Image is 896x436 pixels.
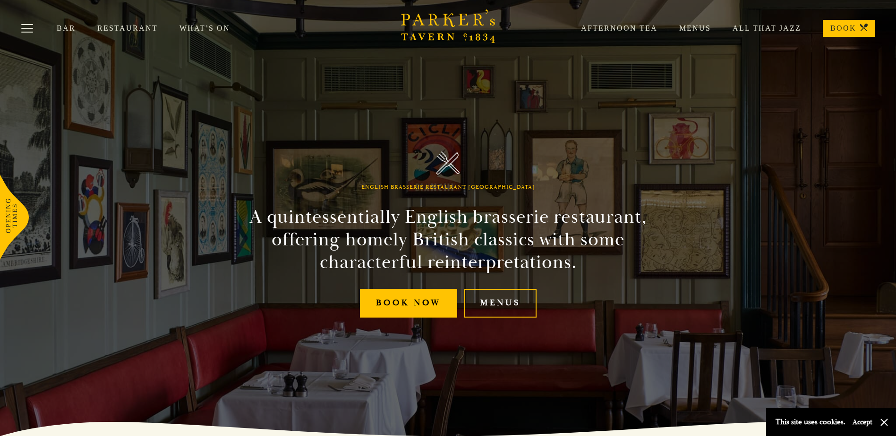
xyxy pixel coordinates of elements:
button: Accept [853,418,872,427]
button: Close and accept [879,418,889,427]
a: Menus [464,289,537,318]
a: Book Now [360,289,457,318]
img: Parker's Tavern Brasserie Cambridge [436,151,460,175]
p: This site uses cookies. [776,415,845,429]
h1: English Brasserie Restaurant [GEOGRAPHIC_DATA] [361,184,535,191]
h2: A quintessentially English brasserie restaurant, offering homely British classics with some chara... [233,206,664,274]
